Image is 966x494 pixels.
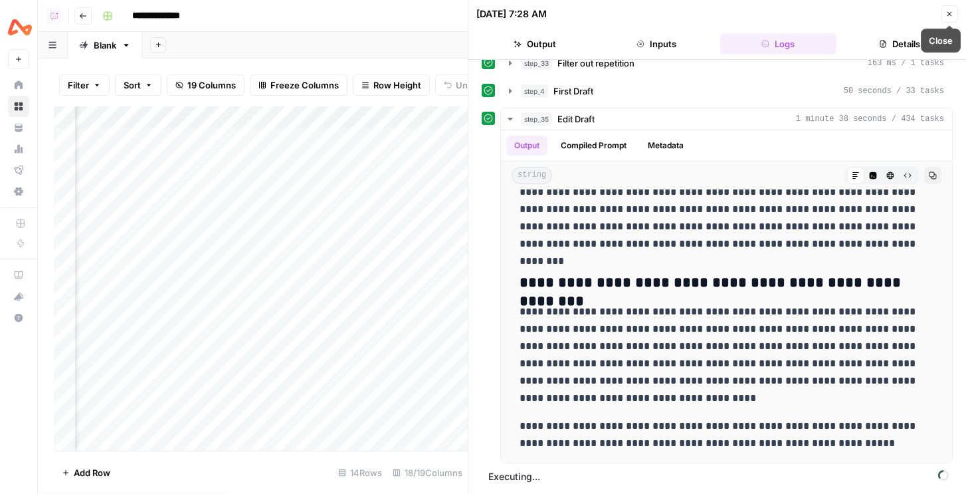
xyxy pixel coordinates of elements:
div: What's new? [9,287,29,307]
span: Row Height [373,78,421,92]
button: Logs [720,33,836,55]
span: 1 minute 38 seconds / 434 tasks [796,113,944,125]
button: Sort [115,74,161,96]
span: string [512,167,552,184]
a: Flightpath [8,160,29,181]
a: Browse [8,96,29,117]
button: 19 Columns [167,74,244,96]
button: 1 minute 38 seconds / 434 tasks [501,108,952,130]
button: Workspace: Airwallex [8,11,29,44]
span: Edit Draft [557,112,595,126]
a: Usage [8,138,29,160]
div: 18/19 Columns [387,462,468,483]
span: Freeze Columns [270,78,339,92]
button: Row Height [353,74,430,96]
a: AirOps Academy [8,265,29,286]
div: 1 minute 38 seconds / 434 tasks [501,130,952,463]
button: Help + Support [8,307,29,328]
a: Blank [68,32,142,59]
button: Add Row [54,462,118,483]
span: 163 ms / 1 tasks [868,57,944,69]
div: 14 Rows [333,462,387,483]
button: Details [842,33,958,55]
span: Undo [456,78,478,92]
div: Blank [94,39,116,52]
img: Airwallex Logo [8,15,32,39]
span: Executing... [484,466,953,487]
a: Home [8,74,29,96]
button: Output [476,33,593,55]
button: Output [506,136,547,156]
span: Filter out repetition [557,57,634,70]
button: Metadata [640,136,692,156]
div: [DATE] 7:28 AM [476,7,547,21]
button: Inputs [598,33,714,55]
button: Filter [59,74,110,96]
button: Undo [435,74,487,96]
span: 50 seconds / 33 tasks [844,85,944,97]
div: Close [929,34,953,47]
span: step_4 [521,84,548,98]
span: step_35 [521,112,552,126]
a: Your Data [8,117,29,138]
span: 19 Columns [187,78,236,92]
span: First Draft [553,84,593,98]
span: Add Row [74,466,110,479]
span: Filter [68,78,89,92]
button: What's new? [8,286,29,307]
button: 163 ms / 1 tasks [501,53,952,74]
span: Sort [124,78,141,92]
a: Settings [8,181,29,202]
button: Compiled Prompt [553,136,634,156]
button: Freeze Columns [250,74,347,96]
span: step_33 [521,57,552,70]
button: 50 seconds / 33 tasks [501,80,952,102]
